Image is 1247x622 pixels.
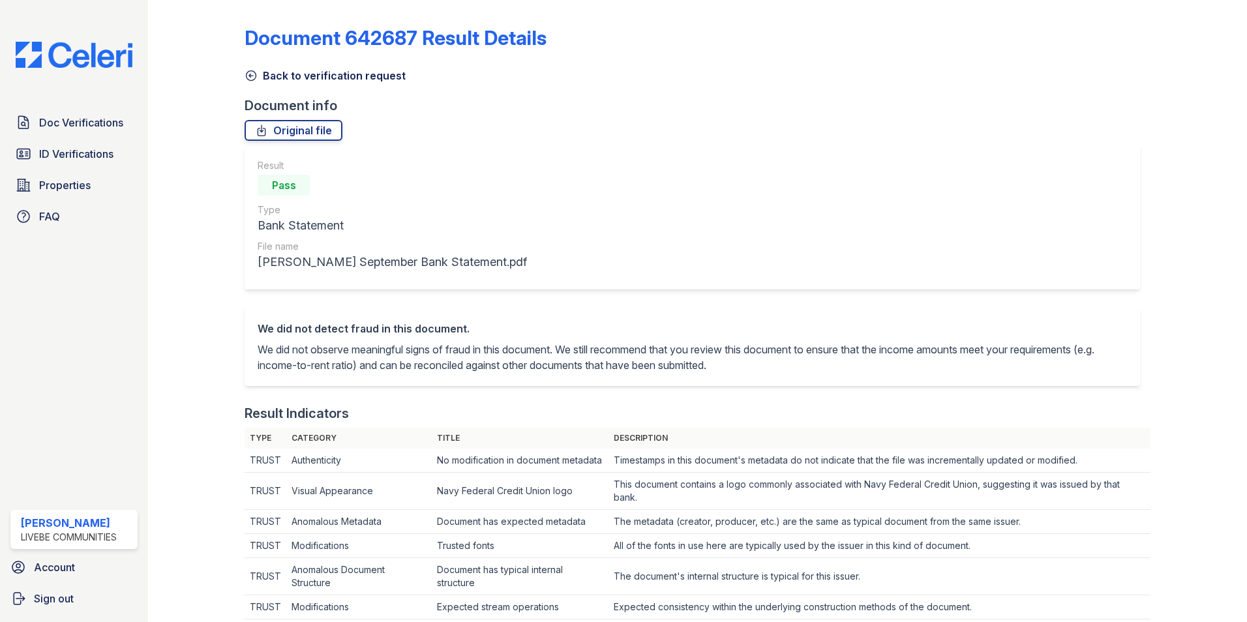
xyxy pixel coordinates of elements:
[286,449,432,473] td: Authenticity
[245,558,286,595] td: TRUST
[432,510,608,534] td: Document has expected metadata
[432,534,608,558] td: Trusted fonts
[21,531,117,544] div: LiveBe Communities
[39,177,91,193] span: Properties
[286,510,432,534] td: Anomalous Metadata
[245,26,547,50] a: Document 642687 Result Details
[245,534,286,558] td: TRUST
[245,404,349,422] div: Result Indicators
[608,473,1150,510] td: This document contains a logo commonly associated with Navy Federal Credit Union, suggesting it w...
[245,595,286,619] td: TRUST
[245,473,286,510] td: TRUST
[21,515,117,531] div: [PERSON_NAME]
[39,209,60,224] span: FAQ
[258,240,527,253] div: File name
[432,428,608,449] th: Title
[10,141,138,167] a: ID Verifications
[39,146,113,162] span: ID Verifications
[10,172,138,198] a: Properties
[245,68,406,83] a: Back to verification request
[10,110,138,136] a: Doc Verifications
[286,428,432,449] th: Category
[608,595,1150,619] td: Expected consistency within the underlying construction methods of the document.
[245,120,342,141] a: Original file
[608,449,1150,473] td: Timestamps in this document's metadata do not indicate that the file was incrementally updated or...
[258,159,527,172] div: Result
[34,559,75,575] span: Account
[10,203,138,230] a: FAQ
[432,558,608,595] td: Document has typical internal structure
[608,558,1150,595] td: The document's internal structure is typical for this issuer.
[258,216,527,235] div: Bank Statement
[258,175,310,196] div: Pass
[286,595,432,619] td: Modifications
[432,473,608,510] td: Navy Federal Credit Union logo
[245,428,286,449] th: Type
[608,534,1150,558] td: All of the fonts in use here are typically used by the issuer in this kind of document.
[245,510,286,534] td: TRUST
[286,534,432,558] td: Modifications
[286,473,432,510] td: Visual Appearance
[258,342,1127,373] p: We did not observe meaningful signs of fraud in this document. We still recommend that you review...
[258,321,1127,336] div: We did not detect fraud in this document.
[608,510,1150,534] td: The metadata (creator, producer, etc.) are the same as typical document from the same issuer.
[5,585,143,612] a: Sign out
[245,96,1150,115] div: Document info
[608,428,1150,449] th: Description
[258,203,527,216] div: Type
[432,595,608,619] td: Expected stream operations
[39,115,123,130] span: Doc Verifications
[432,449,608,473] td: No modification in document metadata
[5,42,143,68] img: CE_Logo_Blue-a8612792a0a2168367f1c8372b55b34899dd931a85d93a1a3d3e32e68fde9ad4.png
[286,558,432,595] td: Anomalous Document Structure
[245,449,286,473] td: TRUST
[5,554,143,580] a: Account
[258,253,527,271] div: [PERSON_NAME] September Bank Statement.pdf
[34,591,74,606] span: Sign out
